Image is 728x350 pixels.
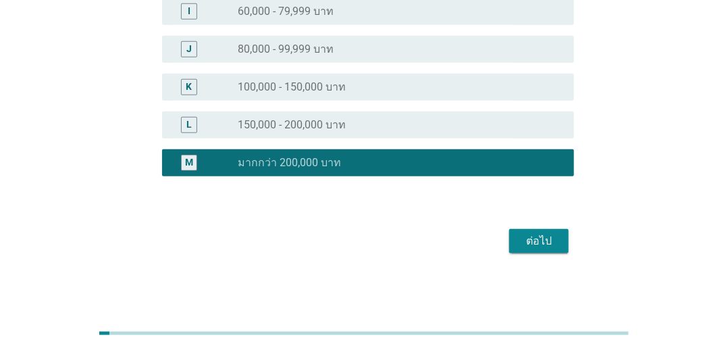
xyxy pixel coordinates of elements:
[186,118,192,132] div: L
[186,80,192,94] div: K
[188,4,190,18] div: I
[520,233,558,249] div: ต่อไป
[186,42,192,56] div: J
[238,118,346,132] label: 150,000 - 200,000 บาท
[509,229,569,253] button: ต่อไป
[238,5,334,18] label: 60,000 - 79,999 บาท
[238,43,334,56] label: 80,000 - 99,999 บาท
[238,156,341,170] label: มากกว่า 200,000 บาท
[238,80,346,94] label: 100,000 - 150,000 บาท
[185,155,193,170] div: M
